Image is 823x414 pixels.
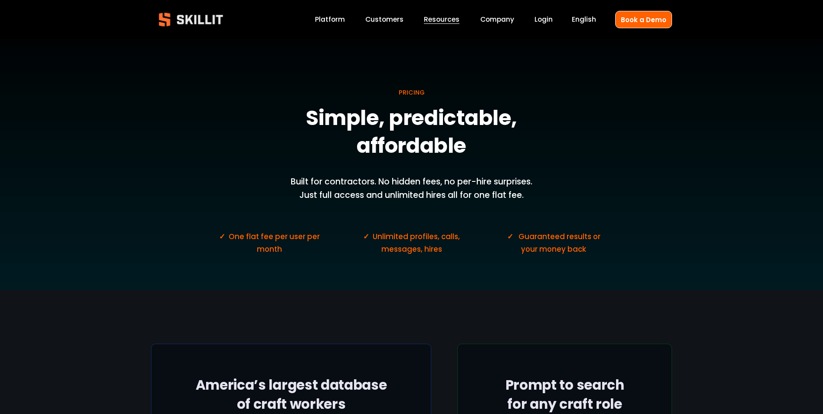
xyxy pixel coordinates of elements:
[315,14,345,26] a: Platform
[534,14,553,26] a: Login
[229,231,321,254] span: One flat fee per user per month
[424,14,459,26] a: folder dropdown
[373,231,462,254] span: Unlimited profiles, calls, messages, hires
[219,231,225,243] strong: ✓
[282,175,540,202] p: Built for contractors. No hidden fees, no per-hire surprises. Just full access and unlimited hire...
[399,88,425,97] span: PRICING
[615,11,672,28] a: Book a Demo
[365,14,403,26] a: Customers
[480,14,514,26] a: Company
[424,14,459,24] span: Resources
[363,231,369,243] strong: ✓
[306,102,521,165] strong: Simple, predictable, affordable
[572,14,596,26] div: language picker
[507,231,513,243] strong: ✓
[518,231,602,254] span: Guaranteed results or your money back
[151,7,230,33] img: Skillit
[572,14,596,24] span: English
